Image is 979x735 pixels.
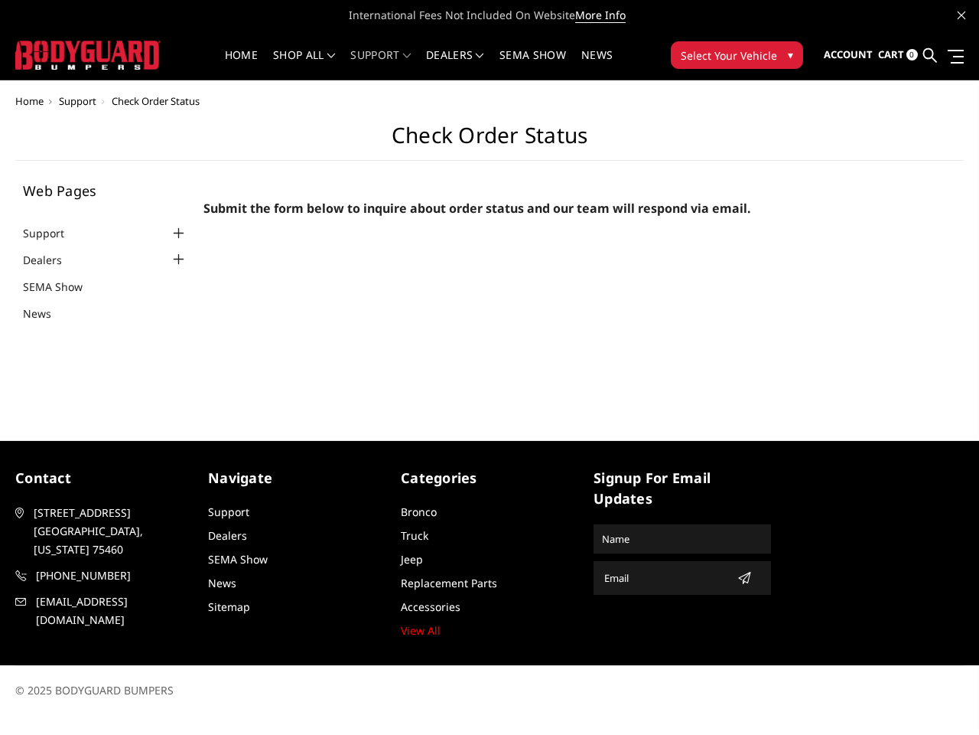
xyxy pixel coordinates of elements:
[906,49,918,60] span: 0
[401,528,428,543] a: Truck
[581,50,613,80] a: News
[824,47,873,61] span: Account
[23,184,188,198] h5: Web Pages
[401,468,578,488] h5: Categories
[34,504,190,559] span: [STREET_ADDRESS] [GEOGRAPHIC_DATA], [US_STATE] 75460
[36,567,192,585] span: [PHONE_NUMBER]
[15,593,193,629] a: [EMAIL_ADDRESS][DOMAIN_NAME]
[681,47,777,64] span: Select Your Vehicle
[203,200,751,217] span: Submit the form below to inquire about order status and our team will respond via email.
[575,8,626,23] a: More Info
[15,94,44,108] a: Home
[23,225,83,241] a: Support
[350,50,411,80] a: Support
[594,468,771,509] h5: signup for email updates
[499,50,566,80] a: SEMA Show
[15,41,161,69] img: BODYGUARD BUMPERS
[878,34,918,76] a: Cart 0
[788,47,793,63] span: ▾
[401,552,423,567] a: Jeep
[23,305,70,322] a: News
[401,505,437,519] a: Bronco
[824,34,873,76] a: Account
[15,468,193,488] h5: contact
[878,47,904,61] span: Cart
[15,567,193,585] a: [PHONE_NUMBER]
[15,122,964,161] h1: Check Order Status
[208,505,249,519] a: Support
[112,94,200,108] span: Check Order Status
[401,623,441,638] a: View All
[23,279,102,295] a: SEMA Show
[208,552,268,567] a: SEMA Show
[596,527,769,551] input: Name
[426,50,484,80] a: Dealers
[208,468,385,488] h5: Navigate
[23,252,81,268] a: Dealers
[208,599,250,614] a: Sitemap
[208,528,247,543] a: Dealers
[401,599,460,614] a: Accessories
[36,593,192,629] span: [EMAIL_ADDRESS][DOMAIN_NAME]
[59,94,96,108] a: Support
[671,41,803,69] button: Select Your Vehicle
[208,576,236,590] a: News
[401,576,497,590] a: Replacement Parts
[598,566,731,590] input: Email
[225,50,258,80] a: Home
[273,50,335,80] a: shop all
[15,683,174,697] span: © 2025 BODYGUARD BUMPERS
